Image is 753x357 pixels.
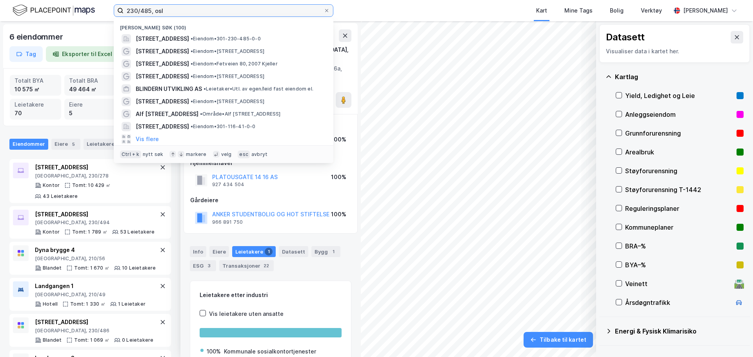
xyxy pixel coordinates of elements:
[120,229,155,235] div: 53 Leietakere
[35,219,155,226] div: [GEOGRAPHIC_DATA], 230/494
[329,248,337,256] div: 1
[35,163,158,172] div: [STREET_ADDRESS]
[136,47,189,56] span: [STREET_ADDRESS]
[625,129,733,138] div: Grunnforurensning
[190,246,206,257] div: Info
[136,59,189,69] span: [STREET_ADDRESS]
[625,223,733,232] div: Kommuneplaner
[265,248,273,256] div: 1
[331,135,346,144] div: 100%
[35,328,153,334] div: [GEOGRAPHIC_DATA], 230/486
[191,48,264,54] span: Eiendom • [STREET_ADDRESS]
[15,100,56,109] div: Leietakere
[122,265,156,271] div: 10 Leietakere
[35,173,158,179] div: [GEOGRAPHIC_DATA], 230/278
[46,46,119,62] button: Eksporter til Excel
[43,337,62,343] div: Blandet
[209,309,284,319] div: Vis leietakere uten ansatte
[186,151,206,158] div: markere
[69,100,111,109] div: Eiere
[191,61,193,67] span: •
[191,98,264,105] span: Eiendom • [STREET_ADDRESS]
[15,85,56,94] div: 10 575 ㎡
[221,151,232,158] div: velg
[120,150,141,158] div: Ctrl + k
[212,181,244,188] div: 927 434 504
[136,84,202,94] span: BLINDERN UTVIKLING AS
[238,150,250,158] div: esc
[625,147,733,157] div: Arealbruk
[191,123,256,130] span: Eiendom • 301-116-41-0-0
[35,317,153,327] div: [STREET_ADDRESS]
[625,260,733,270] div: BYA–%
[15,109,56,118] div: 70
[714,319,753,357] iframe: Chat Widget
[625,204,733,213] div: Reguleringsplaner
[615,72,744,82] div: Kartlag
[35,210,155,219] div: [STREET_ADDRESS]
[191,36,261,42] span: Eiendom • 301-230-485-0-0
[610,6,624,15] div: Bolig
[69,140,77,148] div: 5
[51,139,80,150] div: Eiere
[191,123,193,129] span: •
[114,18,333,33] div: [PERSON_NAME] søk (100)
[191,48,193,54] span: •
[207,347,221,356] div: 100%
[606,47,743,56] div: Visualiser data i kartet her.
[69,76,111,85] div: Totalt BRA
[136,122,189,131] span: [STREET_ADDRESS]
[70,301,105,307] div: Tomt: 1 330 ㎡
[69,109,111,118] div: 5
[35,292,146,298] div: [GEOGRAPHIC_DATA], 210/49
[15,76,56,85] div: Totalt BYA
[191,73,193,79] span: •
[606,31,645,43] div: Datasett
[641,6,662,15] div: Verktøy
[74,337,109,343] div: Tomt: 1 069 ㎡
[625,91,733,100] div: Yield, Ledighet og Leie
[43,229,60,235] div: Kontor
[331,172,346,182] div: 100%
[136,109,198,119] span: Alf [STREET_ADDRESS]
[190,260,216,271] div: ESG
[251,151,267,158] div: avbryt
[43,193,78,199] div: 43 Leietakere
[331,210,346,219] div: 100%
[625,298,731,307] div: Årsdøgntrafikk
[625,166,733,176] div: Støyforurensning
[200,111,281,117] span: Område • Alf [STREET_ADDRESS]
[232,246,276,257] div: Leietakere
[279,246,308,257] div: Datasett
[9,46,43,62] button: Tag
[43,301,58,307] div: Hotell
[69,85,111,94] div: 49 464 ㎡
[191,98,193,104] span: •
[9,31,65,43] div: 6 eiendommer
[524,332,593,348] button: Tilbake til kartet
[43,265,62,271] div: Blandet
[136,97,189,106] span: [STREET_ADDRESS]
[204,86,206,92] span: •
[625,279,731,288] div: Veinett
[84,139,128,150] div: Leietakere
[143,151,164,158] div: nytt søk
[122,337,153,343] div: 0 Leietakere
[9,139,48,150] div: Eiendommer
[209,246,229,257] div: Eiere
[625,241,733,251] div: BRA–%
[136,72,189,81] span: [STREET_ADDRESS]
[35,281,146,291] div: Landgangen 1
[734,279,744,289] div: 🛣️
[43,182,60,188] div: Kontor
[200,111,202,117] span: •
[136,34,189,43] span: [STREET_ADDRESS]
[191,73,264,80] span: Eiendom • [STREET_ADDRESS]
[13,4,95,17] img: logo.f888ab2527a4732fd821a326f86c7f29.svg
[224,347,316,356] div: Kommunale sosialkontortjenester
[191,61,278,67] span: Eiendom • Fetveien 80, 2007 Kjeller
[205,262,213,270] div: 3
[191,36,193,42] span: •
[311,246,340,257] div: Bygg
